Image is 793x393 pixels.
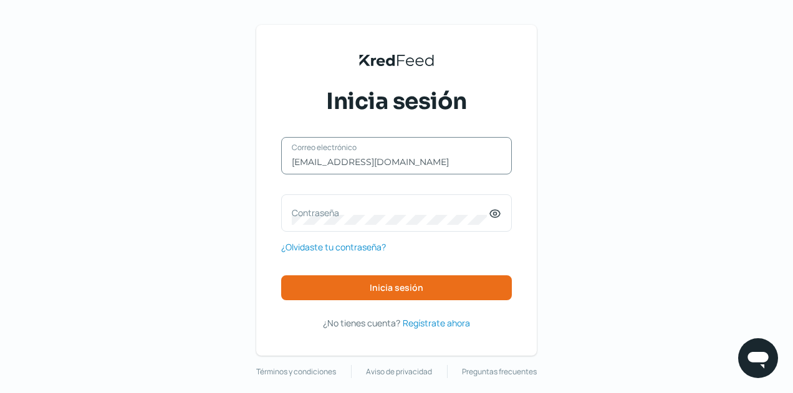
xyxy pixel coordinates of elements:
[370,283,423,292] span: Inicia sesión
[281,275,512,300] button: Inicia sesión
[462,365,537,379] a: Preguntas frecuentes
[256,365,336,379] a: Términos y condiciones
[403,315,470,331] a: Regístrate ahora
[292,142,489,153] label: Correo electrónico
[281,239,386,255] a: ¿Olvidaste tu contraseña?
[323,317,400,329] span: ¿No tienes cuenta?
[746,346,771,371] img: chatIcon
[292,207,489,219] label: Contraseña
[366,365,432,379] a: Aviso de privacidad
[326,86,467,117] span: Inicia sesión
